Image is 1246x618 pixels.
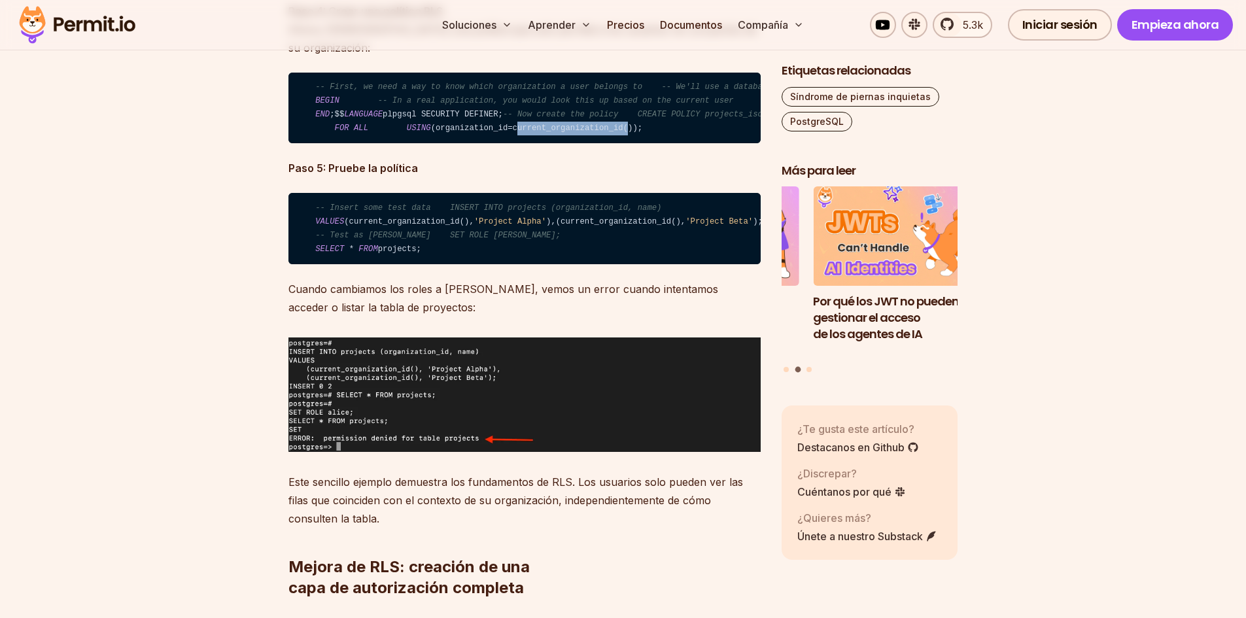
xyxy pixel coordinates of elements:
[784,367,789,372] button: Ir a la diapositiva 1
[797,422,914,436] font: ¿Te gusta este artículo?
[354,124,368,133] span: ALL
[782,162,856,179] font: Más para leer
[315,217,344,226] span: VALUES
[797,528,937,544] a: Únete a nuestro Substack
[733,12,809,38] button: Compañía
[528,18,576,31] font: Aprender
[797,511,871,524] font: ¿Quieres más?
[655,12,727,38] a: Documentos
[1022,16,1098,33] font: Iniciar sesión
[790,116,844,127] font: PostgreSQL
[344,110,383,119] span: LANGUAGE
[795,367,801,373] button: Ir a la diapositiva 2
[288,283,718,314] font: Cuando cambiamos los roles a [PERSON_NAME], vemos un error cuando intentamos acceder o listar la ...
[1117,9,1234,41] a: Empieza ahora
[508,124,512,133] span: =
[315,203,661,213] span: -- Insert some test data INSERT INTO projects (organization_id, name)
[963,18,983,31] font: 5.3k
[437,12,517,38] button: Soluciones
[315,96,339,105] span: BEGIN
[813,187,990,359] li: 2 de 3
[1132,16,1219,33] font: Empieza ahora
[813,293,959,342] font: Por qué los JWT no pueden gestionar el acceso de los agentes de IA
[1008,9,1112,41] a: Iniciar sesión
[738,18,788,31] font: Compañía
[474,217,546,226] span: 'Project Alpha'
[288,23,757,54] font: Ahora, [DEMOGRAPHIC_DATA] una política que solo permita a los usuarios ver proyectos de su organi...
[797,439,919,455] a: Destacanos en Github
[335,124,349,133] span: FOR
[358,245,377,254] span: FROM
[503,110,883,119] span: -- Now create the policy CREATE POLICY projects_isolation_policy ON projects
[13,3,141,47] img: Logotipo del permiso
[623,187,799,359] li: 1 de 3
[315,245,344,254] span: SELECT
[933,12,992,38] a: 5.3k
[782,62,910,78] font: Etiquetas relacionadas
[782,87,939,107] a: Síndrome de piernas inquietas
[607,18,644,31] font: Precios
[288,557,530,597] font: Mejora de RLS: creación de una capa de autorización completa
[813,187,990,359] a: Por qué los JWT no pueden gestionar el acceso de los agentes de IAPor qué los JWT no pueden gesti...
[806,367,812,372] button: Ir a la diapositiva 3
[288,193,761,264] code: (current_organization_id(), ), (current_organization_id(), ); projects;
[797,484,906,500] a: Cuéntanos por qué
[782,187,958,375] div: Publicaciones
[797,467,857,480] font: ¿Discrepar?
[523,12,597,38] button: Aprender
[685,217,753,226] span: 'Project Beta'
[813,187,990,286] img: Por qué los JWT no pueden gestionar el acceso de los agentes de IA
[288,337,761,452] img: imagen.png
[315,231,561,240] span: -- Test as [PERSON_NAME] SET ROLE [PERSON_NAME];
[315,110,330,119] span: END
[782,112,852,131] a: PostgreSQL
[407,124,431,133] span: USING
[288,73,761,144] code: ; $$ plpgsql SECURITY DEFINER; (organization_id current_organization_id());
[288,162,418,175] font: Paso 5: Pruebe la política
[790,91,931,102] font: Síndrome de piernas inquietas
[288,475,743,525] font: Este sencillo ejemplo demuestra los fundamentos de RLS. Los usuarios solo pueden ver las filas qu...
[442,18,496,31] font: Soluciones
[602,12,649,38] a: Precios
[660,18,722,31] font: Documentos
